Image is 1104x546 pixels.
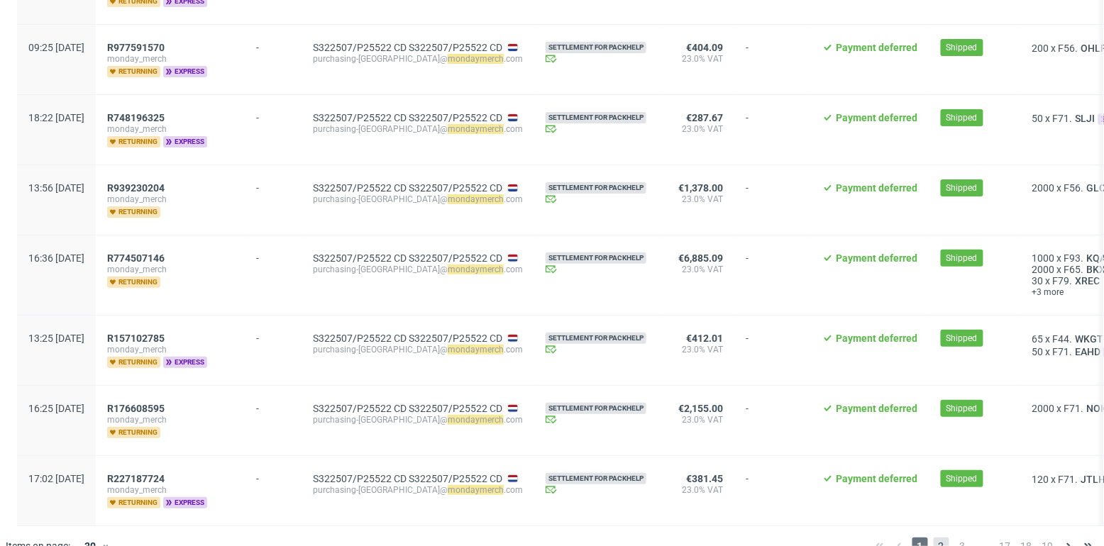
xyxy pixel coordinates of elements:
span: 23.0% VAT [672,123,723,135]
span: returning [107,136,160,147]
span: monday_merch [107,414,233,425]
a: R977591570 [107,42,167,53]
span: - [746,112,800,147]
mark: mondaymerch [448,415,504,425]
div: purchasing-[GEOGRAPHIC_DATA]@ .com [313,344,523,355]
span: R748196325 [107,112,165,123]
div: purchasing-[GEOGRAPHIC_DATA]@ .com [313,264,523,275]
span: F44. [1053,333,1073,345]
span: Settlement for Packhelp [546,333,646,344]
div: purchasing-[GEOGRAPHIC_DATA]@ .com [313,194,523,205]
span: returning [107,497,160,508]
span: monday_merch [107,484,233,496]
a: S322507/P25522 CD S322507/P25522 CD [313,182,502,194]
span: Shipped [946,111,978,124]
span: Payment deferred [837,403,918,414]
a: S322507/P25522 CD S322507/P25522 CD [313,112,502,123]
div: - [256,106,290,123]
span: 13:25 [DATE] [28,333,84,344]
span: express [163,136,207,147]
div: - [256,36,290,53]
span: Shipped [946,472,978,485]
span: Payment deferred [837,112,918,123]
mark: mondaymerch [448,54,504,64]
span: F56. [1064,182,1084,194]
a: S322507/P25522 CD S322507/P25522 CD [313,473,502,484]
span: 120 [1032,474,1049,485]
span: R176608595 [107,403,165,414]
span: - [746,252,800,298]
div: purchasing-[GEOGRAPHIC_DATA]@ .com [313,414,523,425]
mark: mondaymerch [448,345,504,355]
div: - [256,177,290,194]
span: Settlement for Packhelp [546,252,646,264]
span: Shipped [946,332,978,345]
span: Settlement for Packhelp [546,182,646,194]
span: 23.0% VAT [672,194,723,205]
span: 18:22 [DATE] [28,112,84,123]
span: R157102785 [107,333,165,344]
span: Payment deferred [837,42,918,53]
span: Settlement for Packhelp [546,473,646,484]
span: 65 [1032,333,1044,345]
span: Payment deferred [837,252,918,264]
span: monday_merch [107,344,233,355]
span: 2000 [1032,182,1055,194]
div: purchasing-[GEOGRAPHIC_DATA]@ .com [313,53,523,65]
span: Payment deferred [837,333,918,344]
a: XREC [1073,275,1103,286]
a: S322507/P25522 CD S322507/P25522 CD [313,403,502,414]
div: purchasing-[GEOGRAPHIC_DATA]@ .com [313,123,523,135]
span: 50 [1032,113,1044,124]
mark: mondaymerch [448,485,504,495]
span: returning [107,206,160,218]
span: 23.0% VAT [672,53,723,65]
span: 50 [1032,346,1044,357]
span: F79. [1053,275,1073,286]
span: 23.0% VAT [672,344,723,355]
span: F71. [1064,403,1084,414]
span: Shipped [946,41,978,54]
span: Shipped [946,182,978,194]
span: R977591570 [107,42,165,53]
span: €2,155.00 [678,403,723,414]
span: Settlement for Packhelp [546,42,646,53]
span: Shipped [946,252,978,264]
span: €6,885.09 [678,252,723,264]
a: R748196325 [107,112,167,123]
span: 23.0% VAT [672,264,723,275]
span: F65. [1064,264,1084,275]
span: returning [107,66,160,77]
mark: mondaymerch [448,194,504,204]
span: express [163,497,207,508]
a: R176608595 [107,403,167,414]
span: 2000 [1032,264,1055,275]
span: Settlement for Packhelp [546,112,646,123]
span: 23.0% VAT [672,414,723,425]
span: 2000 [1032,403,1055,414]
span: 09:25 [DATE] [28,42,84,53]
span: 16:25 [DATE] [28,403,84,414]
span: €404.09 [686,42,723,53]
span: express [163,66,207,77]
span: - [746,473,800,508]
span: F71. [1059,474,1078,485]
span: €412.01 [686,333,723,344]
span: 23.0% VAT [672,484,723,496]
span: - [746,42,800,77]
span: F56. [1059,43,1078,54]
a: SLJI [1073,113,1098,124]
span: F93. [1064,252,1084,264]
div: purchasing-[GEOGRAPHIC_DATA]@ .com [313,484,523,496]
span: €381.45 [686,473,723,484]
a: R939230204 [107,182,167,194]
span: monday_merch [107,123,233,135]
span: returning [107,277,160,288]
span: monday_merch [107,264,233,275]
span: Shipped [946,402,978,415]
div: - [256,467,290,484]
span: R939230204 [107,182,165,194]
mark: mondaymerch [448,124,504,134]
span: Payment deferred [837,473,918,484]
